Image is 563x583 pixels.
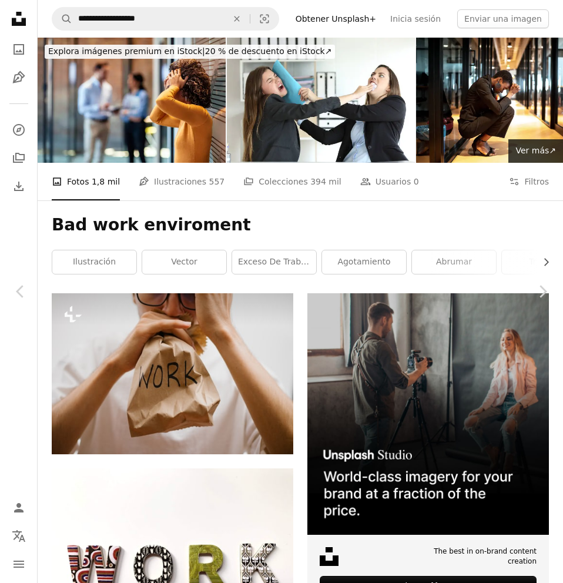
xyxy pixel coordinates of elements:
[139,163,224,200] a: Ilustraciones 557
[227,38,415,163] img: Dos ejecutivos enojados en oficina
[38,38,342,66] a: Explora imágenes premium en iStock|20 % de descuento en iStock↗
[224,8,250,30] button: Borrar
[360,163,419,200] a: Usuarios 0
[320,547,339,566] img: file-1631678316303-ed18b8b5cb9cimage
[52,368,293,379] a: El hombre usa una bolsa de papel con la palabra "trabajo" escrita en ella.
[289,9,383,28] a: Obtener Unsplash+
[322,250,406,274] a: agotamiento
[508,139,563,163] a: Ver más↗
[243,163,341,200] a: Colecciones 394 mil
[52,8,72,30] button: Buscar en Unsplash
[250,8,279,30] button: Búsqueda visual
[7,496,31,520] a: Iniciar sesión / Registrarse
[7,175,31,198] a: Historial de descargas
[7,552,31,576] button: Menú
[7,146,31,170] a: Colecciones
[48,46,205,56] span: Explora imágenes premium en iStock |
[232,250,316,274] a: Exceso de trabajo
[509,163,549,200] button: Filtros
[52,250,136,274] a: ilustración
[7,66,31,89] a: Ilustraciones
[38,38,226,163] img: Mujer ofista afroamericana reacciona negativamente a las malas noticias
[45,45,335,59] div: 20 % de descuento en iStock ↗
[52,554,293,564] a: Trabajar letras independientes
[7,38,31,61] a: Fotos
[515,146,556,155] span: Ver más ↗
[522,235,563,348] a: Siguiente
[414,175,419,188] span: 0
[52,7,279,31] form: Encuentra imágenes en todo el sitio
[52,215,549,236] h1: Bad work enviroment
[209,175,224,188] span: 557
[412,250,496,274] a: abrumar
[404,547,537,567] span: The best in on-brand content creation
[52,293,293,454] img: El hombre usa una bolsa de papel con la palabra "trabajo" escrita en ella.
[7,118,31,142] a: Explorar
[383,9,448,28] a: Inicia sesión
[7,524,31,548] button: Idioma
[310,175,341,188] span: 394 mil
[457,9,549,28] button: Enviar una imagen
[142,250,226,274] a: vector
[307,293,549,535] img: file-1715651741414-859baba4300dimage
